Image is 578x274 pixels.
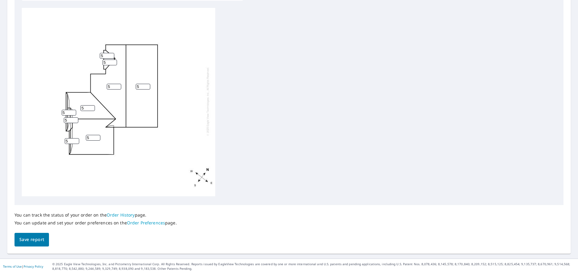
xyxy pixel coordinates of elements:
button: Save report [15,233,49,246]
p: You can track the status of your order on the page. [15,212,177,218]
a: Order Preferences [127,220,165,226]
p: | [3,265,43,268]
a: Terms of Use [3,264,22,269]
a: Order History [107,212,135,218]
a: Privacy Policy [24,264,43,269]
p: © 2025 Eagle View Technologies, Inc. and Pictometry International Corp. All Rights Reserved. Repo... [52,262,575,271]
span: Save report [19,236,44,243]
p: You can update and set your order preferences on the page. [15,220,177,226]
